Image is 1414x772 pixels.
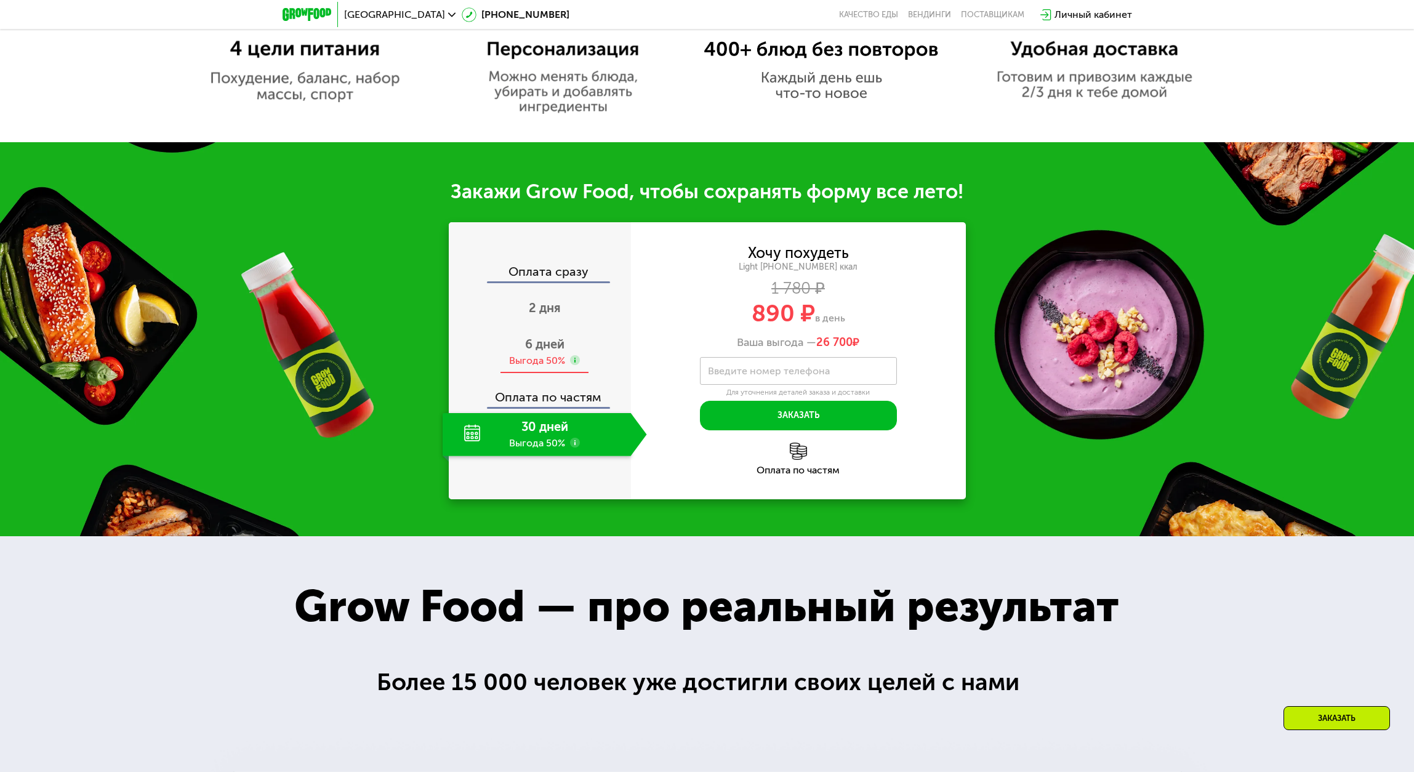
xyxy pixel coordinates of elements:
div: Хочу похудеть [748,246,849,260]
div: Оплата по частям [631,465,966,475]
div: Light [PHONE_NUMBER] ккал [631,262,966,273]
div: Grow Food — про реальный результат [262,573,1152,640]
span: 6 дней [525,337,564,352]
label: Введите номер телефона [708,368,830,374]
img: l6xcnZfty9opOoJh.png [790,443,807,460]
button: Заказать [700,401,897,430]
span: ₽ [816,336,859,350]
div: Заказать [1283,706,1390,730]
div: 1 780 ₽ [631,282,966,296]
span: [GEOGRAPHIC_DATA] [344,10,445,20]
span: 26 700 [816,336,853,349]
a: [PHONE_NUMBER] [462,7,569,22]
a: Вендинги [908,10,951,20]
div: поставщикам [961,10,1024,20]
div: Ваша выгода — [631,336,966,350]
span: в день [815,312,845,324]
div: Оплата сразу [450,265,631,281]
a: Качество еды [839,10,898,20]
div: Для уточнения деталей заказа и доставки [700,388,897,398]
div: Более 15 000 человек уже достигли своих целей с нами [377,664,1037,701]
div: Личный кабинет [1054,7,1132,22]
span: 890 ₽ [752,299,815,328]
div: Оплата по частям [450,379,631,407]
span: 2 дня [529,300,561,315]
div: Выгода 50% [509,354,565,368]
